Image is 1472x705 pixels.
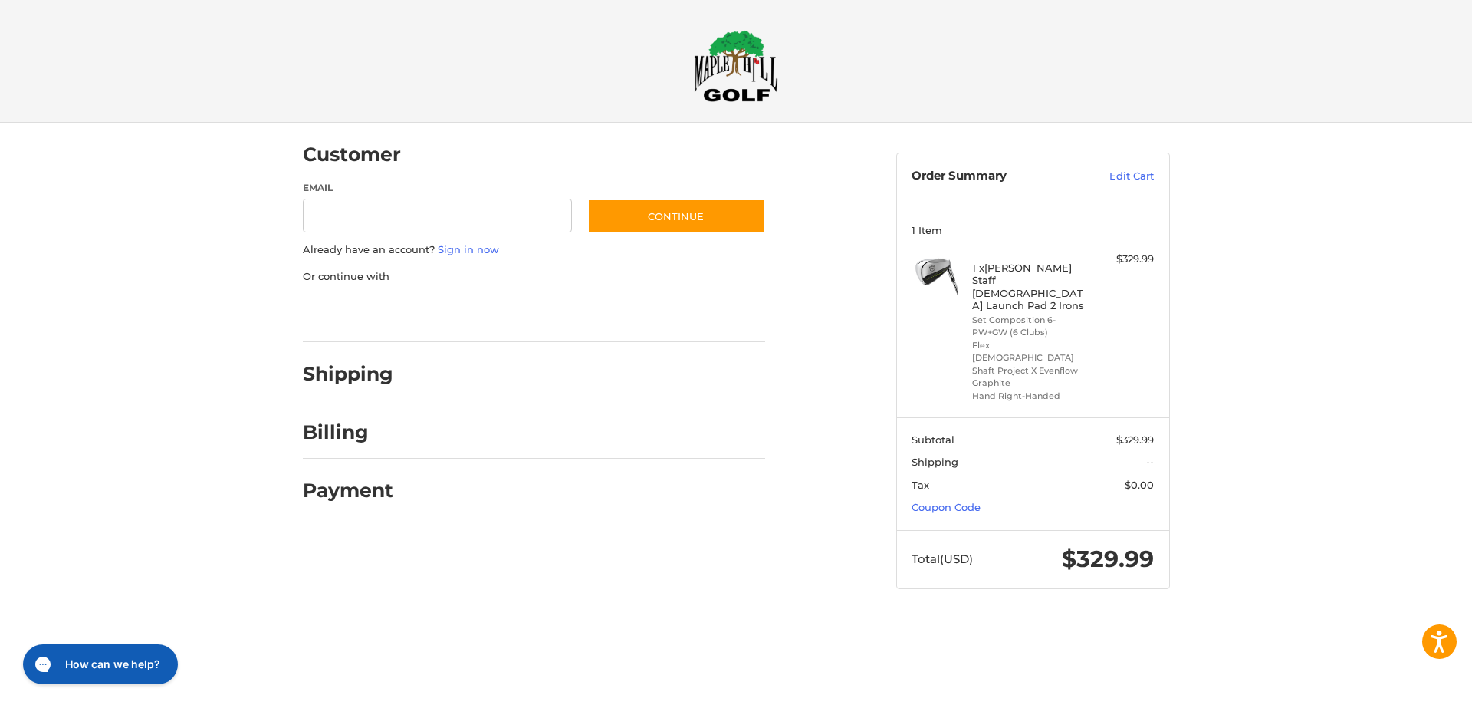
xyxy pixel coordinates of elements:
[912,433,955,446] span: Subtotal
[912,224,1154,236] h3: 1 Item
[438,243,499,255] a: Sign in now
[972,390,1089,403] li: Hand Right-Handed
[694,30,778,102] img: Maple Hill Golf
[1062,545,1154,573] span: $329.99
[1345,664,1472,705] iframe: Google Customer Reviews
[15,639,182,690] iframe: Gorgias live chat messenger
[972,339,1089,364] li: Flex [DEMOGRAPHIC_DATA]
[912,169,1076,184] h3: Order Summary
[303,362,393,386] h2: Shipping
[912,501,981,513] a: Coupon Code
[557,299,672,327] iframe: PayPal-venmo
[912,456,958,468] span: Shipping
[303,143,401,166] h2: Customer
[972,314,1089,339] li: Set Composition 6-PW+GW (6 Clubs)
[1093,252,1154,267] div: $329.99
[1116,433,1154,446] span: $329.99
[912,552,973,566] span: Total (USD)
[1076,169,1154,184] a: Edit Cart
[303,420,393,444] h2: Billing
[912,479,929,491] span: Tax
[972,262,1089,311] h4: 1 x [PERSON_NAME] Staff [DEMOGRAPHIC_DATA] Launch Pad 2 Irons
[303,242,765,258] p: Already have an account?
[297,299,412,327] iframe: PayPal-paypal
[303,269,765,285] p: Or continue with
[303,479,393,502] h2: Payment
[1146,456,1154,468] span: --
[1125,479,1154,491] span: $0.00
[428,299,543,327] iframe: PayPal-paylater
[303,181,573,195] label: Email
[587,199,765,234] button: Continue
[972,364,1089,390] li: Shaft Project X Evenflow Graphite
